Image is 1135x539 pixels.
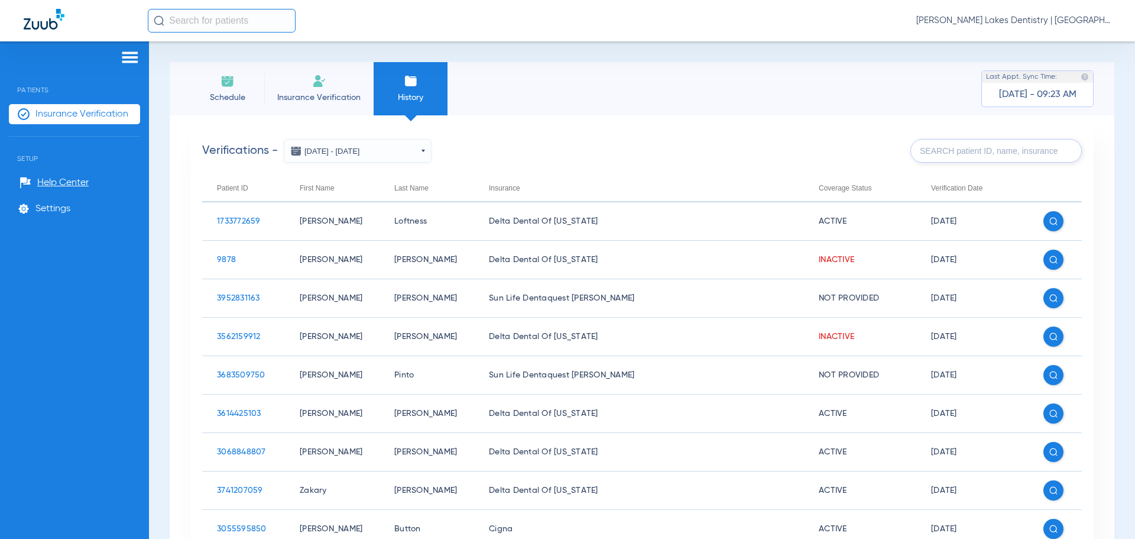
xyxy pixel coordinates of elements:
td: [PERSON_NAME] [285,241,380,279]
td: [DATE] [916,318,1029,356]
span: 3055595850 [217,525,267,533]
img: search white icon [1049,486,1058,495]
h2: Verifications - [202,139,432,163]
td: [PERSON_NAME] [285,356,380,395]
td: [DATE] [916,279,1029,318]
input: SEARCH patient ID, name, insurance [910,139,1082,163]
div: First Name [300,182,365,195]
img: last sync help info [1081,73,1089,81]
div: Patient ID [217,182,248,195]
span: Active [819,525,847,533]
img: Manual Insurance Verification [312,74,326,88]
img: Zuub Logo [24,9,64,30]
span: 9878 [217,256,236,264]
td: [DATE] [916,202,1029,241]
img: search white icon [1049,409,1058,418]
span: Sun Life Dentaquest [PERSON_NAME] [489,294,634,302]
span: Active [819,448,847,456]
span: Delta Dental Of [US_STATE] [489,409,598,418]
td: [PERSON_NAME] [285,433,380,472]
input: Search for patients [148,9,296,33]
td: [PERSON_NAME] [380,472,474,510]
span: Insurance Verification [273,92,365,104]
span: Last Appt. Sync Time: [986,71,1057,83]
td: [DATE] [916,395,1029,433]
td: Zakary [285,472,380,510]
span: Setup [9,137,140,163]
span: Delta Dental Of [US_STATE] [489,333,598,341]
div: Insurance [489,182,789,195]
td: [PERSON_NAME] [285,279,380,318]
span: 3614425103 [217,409,261,418]
img: Schedule [220,74,235,88]
span: Insurance Verification [35,108,128,120]
span: [PERSON_NAME] Lakes Dentistry | [GEOGRAPHIC_DATA] [916,15,1111,27]
span: Not Provided [819,294,879,302]
span: History [382,92,439,104]
span: 3562159912 [217,333,261,341]
div: Coverage Status [819,182,901,195]
div: Verification Date [931,182,1014,195]
td: [DATE] [916,433,1029,472]
img: History [404,74,418,88]
div: Verification Date [931,182,982,195]
td: Pinto [380,356,474,395]
td: [PERSON_NAME] [380,318,474,356]
span: [DATE] - 09:23 AM [999,89,1076,101]
div: First Name [300,182,335,195]
span: Settings [35,203,70,215]
div: Coverage Status [819,182,871,195]
span: Delta Dental Of [US_STATE] [489,256,598,264]
span: Delta Dental Of [US_STATE] [489,217,598,225]
a: Help Center [20,177,89,189]
span: Cigna [489,525,513,533]
td: [PERSON_NAME] [285,318,380,356]
span: Sun Life Dentaquest [PERSON_NAME] [489,371,634,379]
img: search white icon [1049,448,1058,456]
span: Not Provided [819,371,879,379]
img: search white icon [1049,525,1058,533]
img: date icon [290,145,302,157]
td: [PERSON_NAME] [285,202,380,241]
img: search white icon [1049,217,1058,225]
button: [DATE] - [DATE] [284,139,432,163]
span: Inactive [819,256,854,264]
td: [DATE] [916,241,1029,279]
span: Active [819,409,847,418]
td: Loftness [380,202,474,241]
span: Inactive [819,333,854,341]
span: 3068848807 [217,448,266,456]
div: Insurance [489,182,520,195]
td: [PERSON_NAME] [380,241,474,279]
span: Active [819,486,847,495]
img: search white icon [1049,256,1058,264]
img: search white icon [1049,294,1058,302]
span: Schedule [199,92,255,104]
iframe: Chat Widget [1076,482,1135,539]
span: Help Center [37,177,89,189]
span: 3952831163 [217,294,260,302]
td: [PERSON_NAME] [285,395,380,433]
span: 3683509750 [217,371,265,379]
span: Patients [9,68,140,94]
td: [PERSON_NAME] [380,279,474,318]
span: 3741207059 [217,486,263,495]
div: Patient ID [217,182,270,195]
img: search white icon [1049,371,1058,379]
td: [PERSON_NAME] [380,395,474,433]
div: Last Name [394,182,459,195]
span: Delta Dental Of [US_STATE] [489,448,598,456]
img: hamburger-icon [121,50,140,64]
span: Delta Dental Of [US_STATE] [489,486,598,495]
div: Last Name [394,182,429,195]
td: [PERSON_NAME] [380,433,474,472]
span: Active [819,217,847,225]
img: Search Icon [154,15,164,26]
span: 1733772659 [217,217,261,225]
td: [DATE] [916,356,1029,395]
img: search white icon [1049,333,1058,341]
td: [DATE] [916,472,1029,510]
